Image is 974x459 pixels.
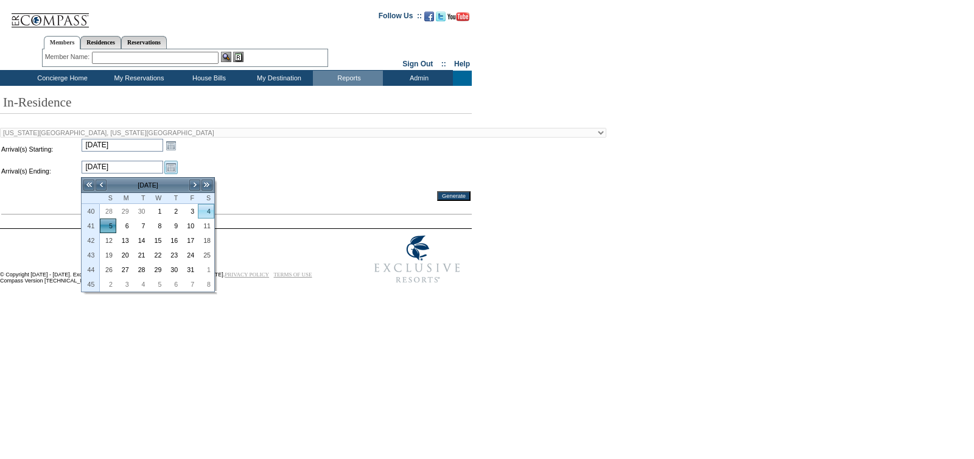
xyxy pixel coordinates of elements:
td: Wednesday, October 01, 2025 [149,204,166,219]
a: 10 [182,219,197,233]
img: Subscribe to our YouTube Channel [447,12,469,21]
a: 13 [117,234,132,247]
td: Thursday, October 23, 2025 [165,248,181,262]
th: 42 [82,233,100,248]
td: Wednesday, October 29, 2025 [149,262,166,277]
a: 26 [100,263,116,276]
a: Reservations [121,36,167,49]
a: Become our fan on Facebook [424,15,434,23]
a: 9 [166,219,181,233]
td: Monday, November 03, 2025 [116,277,133,292]
td: Saturday, November 08, 2025 [198,277,214,292]
a: 7 [133,219,149,233]
td: Tuesday, October 14, 2025 [133,233,149,248]
a: > [189,179,201,191]
a: 2 [166,205,181,218]
img: Reservations [233,52,243,62]
a: 21 [133,248,149,262]
a: 28 [100,205,116,218]
a: Sign Out [402,60,433,68]
a: 2 [100,278,116,291]
a: Follow us on Twitter [436,15,446,23]
a: 23 [166,248,181,262]
a: TERMS OF USE [274,272,312,278]
a: 30 [166,263,181,276]
td: Saturday, October 04, 2025 [198,204,214,219]
th: 45 [82,277,100,292]
td: Monday, October 13, 2025 [116,233,133,248]
a: 17 [182,234,197,247]
a: 12 [100,234,116,247]
a: 5 [150,278,165,291]
a: Subscribe to our YouTube Channel [447,15,469,23]
a: 27 [117,263,132,276]
td: Monday, October 20, 2025 [116,248,133,262]
a: 20 [117,248,132,262]
a: 14 [133,234,149,247]
td: Arrival(s) Starting: [1,139,80,159]
td: Thursday, October 09, 2025 [165,219,181,233]
a: 5 [100,219,116,233]
a: 18 [198,234,214,247]
td: Friday, October 03, 2025 [181,204,198,219]
a: 6 [117,219,132,233]
td: Tuesday, September 30, 2025 [133,204,149,219]
td: Concierge Home [19,71,103,86]
a: 4 [133,278,149,291]
td: Follow Us :: [379,10,422,25]
th: 40 [82,204,100,219]
a: 22 [150,248,165,262]
th: Tuesday [133,193,149,204]
td: Saturday, October 11, 2025 [198,219,214,233]
td: Wednesday, November 05, 2025 [149,277,166,292]
td: Sunday, October 12, 2025 [100,233,116,248]
a: PRIVACY POLICY [225,272,269,278]
div: Member Name: [45,52,92,62]
img: View [221,52,231,62]
td: Monday, October 27, 2025 [116,262,133,277]
a: Open the calendar popup. [164,139,178,152]
td: My Reservations [103,71,173,86]
a: 3 [117,278,132,291]
td: Saturday, October 25, 2025 [198,248,214,262]
td: Wednesday, October 08, 2025 [149,219,166,233]
td: Sunday, October 26, 2025 [100,262,116,277]
img: Become our fan on Facebook [424,12,434,21]
a: Help [454,60,470,68]
img: Follow us on Twitter [436,12,446,21]
a: >> [201,179,213,191]
th: Friday [181,193,198,204]
a: Members [44,36,81,49]
td: My Destination [243,71,313,86]
a: 1 [150,205,165,218]
a: 4 [198,205,214,218]
th: Wednesday [149,193,166,204]
a: 16 [166,234,181,247]
td: Saturday, November 01, 2025 [198,262,214,277]
td: Thursday, November 06, 2025 [165,277,181,292]
th: Thursday [165,193,181,204]
th: Saturday [198,193,214,204]
a: 25 [198,248,214,262]
a: 24 [182,248,197,262]
td: Thursday, October 02, 2025 [165,204,181,219]
td: Sunday, September 28, 2025 [100,204,116,219]
a: 15 [150,234,165,247]
td: Wednesday, October 15, 2025 [149,233,166,248]
td: [DATE] [107,178,189,192]
td: Friday, October 31, 2025 [181,262,198,277]
td: Friday, October 24, 2025 [181,248,198,262]
td: Monday, October 06, 2025 [116,219,133,233]
a: 31 [182,263,197,276]
a: < [95,179,107,191]
th: 41 [82,219,100,233]
td: Admin [383,71,453,86]
a: Residences [80,36,121,49]
a: Open the calendar popup. [164,161,178,174]
td: Monday, September 29, 2025 [116,204,133,219]
td: Reports [313,71,383,86]
td: Tuesday, October 07, 2025 [133,219,149,233]
a: 6 [166,278,181,291]
td: Tuesday, October 28, 2025 [133,262,149,277]
th: Monday [116,193,133,204]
